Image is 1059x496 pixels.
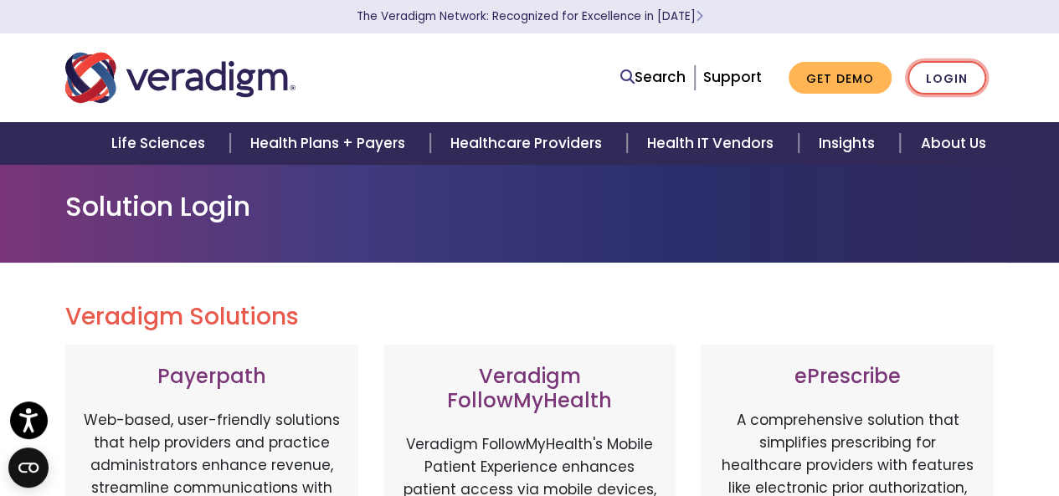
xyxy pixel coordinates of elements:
a: Healthcare Providers [430,122,626,165]
a: The Veradigm Network: Recognized for Excellence in [DATE]Learn More [357,8,703,24]
a: Health IT Vendors [627,122,799,165]
a: Login [907,61,986,95]
span: Learn More [696,8,703,24]
a: Life Sciences [91,122,230,165]
img: Veradigm logo [65,50,296,105]
h3: Veradigm FollowMyHealth [400,365,660,413]
a: Get Demo [789,62,892,95]
iframe: Drift Chat Widget [738,376,1039,476]
button: Open CMP widget [8,447,49,488]
h3: Payerpath [82,365,342,389]
a: Support [703,67,762,87]
a: Insights [799,122,900,165]
a: Search [620,66,686,89]
a: About Us [900,122,1005,165]
a: Health Plans + Payers [230,122,430,165]
h1: Solution Login [65,191,995,222]
h3: ePrescribe [717,365,977,389]
h2: Veradigm Solutions [65,303,995,331]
